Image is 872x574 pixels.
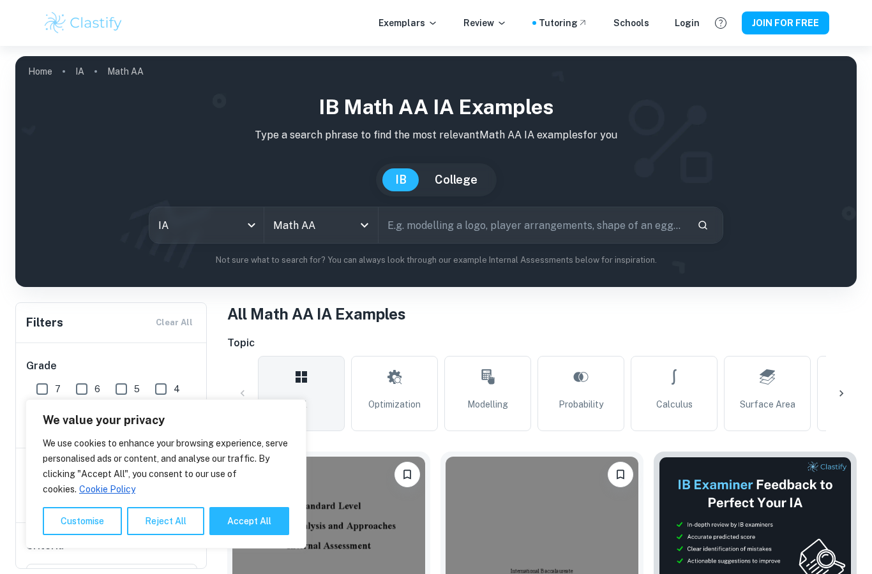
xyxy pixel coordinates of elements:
[710,12,732,34] button: Help and Feedback
[107,64,144,78] p: Math AA
[174,382,180,396] span: 4
[26,92,846,122] h1: IB Math AA IA examples
[43,436,289,497] p: We use cookies to enhance your browsing experience, serve personalised ads or content, and analys...
[379,207,687,243] input: E.g. modelling a logo, player arrangements, shape of an egg...
[539,16,588,30] a: Tutoring
[463,16,507,30] p: Review
[422,168,490,191] button: College
[227,335,857,351] h6: Topic
[613,16,649,30] a: Schools
[395,462,420,487] button: Please log in to bookmark exemplars
[227,302,857,325] h1: All Math AA IA Examples
[15,56,857,287] img: profile cover
[656,397,693,411] span: Calculus
[26,128,846,143] p: Type a search phrase to find the most relevant Math AA IA examples for you
[368,397,421,411] span: Optimization
[692,214,714,236] button: Search
[382,168,419,191] button: IB
[134,382,140,396] span: 5
[43,413,289,428] p: We value your privacy
[608,462,633,487] button: Please log in to bookmark exemplars
[94,382,100,396] span: 6
[356,216,373,234] button: Open
[26,358,197,374] h6: Grade
[209,507,289,535] button: Accept All
[742,11,829,34] button: JOIN FOR FREE
[675,16,700,30] a: Login
[26,254,846,267] p: Not sure what to search for? You can always look through our example Internal Assessments below f...
[28,63,52,80] a: Home
[43,507,122,535] button: Customise
[296,397,307,411] span: All
[467,397,508,411] span: Modelling
[127,507,204,535] button: Reject All
[26,314,63,332] h6: Filters
[740,397,795,411] span: Surface Area
[379,16,438,30] p: Exemplars
[43,10,124,36] img: Clastify logo
[75,63,84,80] a: IA
[559,397,603,411] span: Probability
[149,207,264,243] div: IA
[79,483,136,495] a: Cookie Policy
[26,399,306,548] div: We value your privacy
[55,382,61,396] span: 7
